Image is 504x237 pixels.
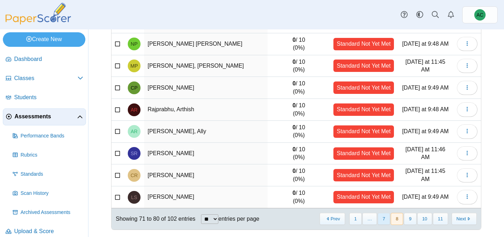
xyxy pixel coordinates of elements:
td: [PERSON_NAME] [144,77,268,99]
a: Assessments [3,108,86,125]
span: Arthish Rajprabhu [131,107,137,112]
a: Rubrics [10,147,86,164]
td: Rajprabhu, Arthish [144,99,268,121]
time: Aug 6, 2025 at 9:49 AM [402,128,448,134]
div: Standard Not Yet Met [333,60,394,72]
a: Classes [3,70,86,87]
time: Aug 6, 2025 at 9:49 AM [402,85,448,91]
span: Assessments [15,113,77,120]
div: Standard Not Yet Met [333,125,394,138]
td: [PERSON_NAME], Ally [144,121,268,143]
button: 1 [349,213,362,225]
td: / 10 (0%) [268,121,330,143]
a: Students [3,89,86,106]
span: Madyson Pettingill [131,63,138,68]
div: Standard Not Yet Met [333,103,394,116]
button: 11 [433,213,448,225]
span: Performance Bands [21,132,83,140]
span: Upload & Score [14,227,83,235]
td: [PERSON_NAME] [144,164,268,186]
div: Standard Not Yet Met [333,38,394,50]
span: Scan History [21,190,83,197]
button: 10 [417,213,432,225]
span: … [362,213,377,225]
a: Create New [3,32,85,46]
td: / 10 (0%) [268,55,330,77]
div: Standard Not Yet Met [333,169,394,181]
span: Standards [21,171,83,178]
span: Liliana Santisi [131,195,137,200]
button: 7 [378,213,390,225]
time: Aug 6, 2025 at 9:48 AM [402,41,448,47]
nav: pagination [319,213,477,225]
a: Dashboard [3,51,86,68]
span: Rubrics [21,152,83,159]
a: Archived Assessments [10,204,86,221]
a: PaperScorer [3,19,74,26]
button: Previous [320,213,345,225]
span: Scarlet Rennells [131,151,137,156]
span: Clarissa Rodriguez [131,173,138,178]
button: 8 [391,213,403,225]
span: Dashboard [14,55,83,63]
td: / 10 (0%) [268,33,330,55]
b: 0 [293,124,296,130]
td: [PERSON_NAME], [PERSON_NAME] [144,55,268,77]
td: [PERSON_NAME] [144,186,268,208]
td: / 10 (0%) [268,186,330,208]
span: Archived Assessments [21,209,83,216]
time: Aug 6, 2025 at 11:45 AM [405,168,445,182]
button: Next [452,213,477,225]
b: 0 [293,80,296,86]
span: Classes [14,74,78,82]
img: PaperScorer [3,3,74,24]
time: Aug 6, 2025 at 9:49 AM [402,194,448,200]
td: [PERSON_NAME] [144,143,268,165]
td: / 10 (0%) [268,164,330,186]
span: Andrew Christman [476,12,483,17]
span: Cameron Pieres [131,85,137,90]
td: / 10 (0%) [268,99,330,121]
td: [PERSON_NAME] [PERSON_NAME] [144,33,268,55]
a: Alerts [443,7,459,23]
a: Scan History [10,185,86,202]
b: 0 [293,37,296,43]
span: Nayaan Patel Yates [131,41,137,46]
td: / 10 (0%) [268,77,330,99]
div: Standard Not Yet Met [333,81,394,94]
button: 9 [404,213,416,225]
b: 0 [293,59,296,65]
time: Aug 6, 2025 at 9:48 AM [402,106,448,112]
time: Aug 6, 2025 at 11:45 AM [405,59,445,73]
td: / 10 (0%) [268,143,330,165]
b: 0 [293,146,296,152]
b: 0 [293,102,296,108]
a: Performance Bands [10,128,86,145]
label: entries per page [218,216,259,222]
div: Standard Not Yet Met [333,147,394,160]
span: Students [14,94,83,101]
div: Showing 71 to 80 of 102 entries [111,208,195,230]
b: 0 [293,190,296,196]
span: Andrew Christman [474,9,486,21]
b: 0 [293,168,296,174]
a: Andrew Christman [462,6,498,23]
div: Standard Not Yet Met [333,191,394,203]
time: Aug 6, 2025 at 11:46 AM [405,146,445,160]
a: Standards [10,166,86,183]
span: Ally Randall [131,129,137,134]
